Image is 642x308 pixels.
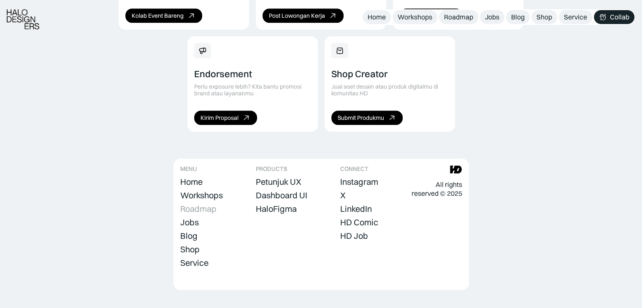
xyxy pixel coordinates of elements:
[331,83,448,97] div: Jual aset desain atau produk digitalmu di komunitas HD
[256,189,307,201] a: Dashboard UI
[340,230,368,242] a: HD Job
[340,176,378,188] a: Instagram
[393,10,437,24] a: Workshops
[125,8,202,23] a: Kolab Event Bareng
[180,243,200,255] a: Shop
[180,189,223,201] a: Workshops
[256,204,297,214] div: HaloFigma
[256,203,297,215] a: HaloFigma
[340,231,368,241] div: HD Job
[564,13,587,22] div: Service
[340,203,372,215] a: LinkedIn
[263,8,344,23] a: Post Lowongan Kerja
[180,216,199,228] a: Jobs
[180,244,200,254] div: Shop
[398,13,432,22] div: Workshops
[180,176,203,188] a: Home
[511,13,525,22] div: Blog
[180,230,198,242] a: Blog
[340,217,378,227] div: HD Comic
[368,13,386,22] div: Home
[180,190,223,200] div: Workshops
[594,10,634,24] a: Collab
[559,10,592,24] a: Service
[340,165,368,173] div: CONNECT
[180,217,199,227] div: Jobs
[256,177,301,187] div: Petunjuk UX
[256,190,307,200] div: Dashboard UI
[256,176,301,188] a: Petunjuk UX
[331,111,403,125] a: Submit Produkmu
[256,165,287,173] div: PRODUCTS
[331,68,387,79] div: Shop Creator
[132,12,184,19] div: Kolab Event Bareng
[338,114,384,122] div: Submit Produkmu
[194,83,311,97] div: Perlu exposure lebih? Kita bantu promosi brand atau layananmu
[180,231,198,241] div: Blog
[180,203,217,215] a: Roadmap
[200,114,238,122] div: Kirim Proposal
[180,257,209,269] a: Service
[180,258,209,268] div: Service
[439,10,478,24] a: Roadmap
[340,190,346,200] div: X
[180,177,203,187] div: Home
[531,10,557,24] a: Shop
[194,68,252,79] div: Endorsement
[194,111,257,125] a: Kirim Proposal
[340,189,346,201] a: X
[180,204,217,214] div: Roadmap
[400,8,463,23] a: Kirim Proposal
[485,13,499,22] div: Jobs
[506,10,530,24] a: Blog
[180,165,197,173] div: MENU
[444,13,473,22] div: Roadmap
[363,10,391,24] a: Home
[340,204,372,214] div: LinkedIn
[536,13,552,22] div: Shop
[411,180,462,198] div: All rights reserved © 2025
[340,216,378,228] a: HD Comic
[340,177,378,187] div: Instagram
[480,10,504,24] a: Jobs
[610,13,629,22] div: Collab
[269,12,325,19] div: Post Lowongan Kerja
